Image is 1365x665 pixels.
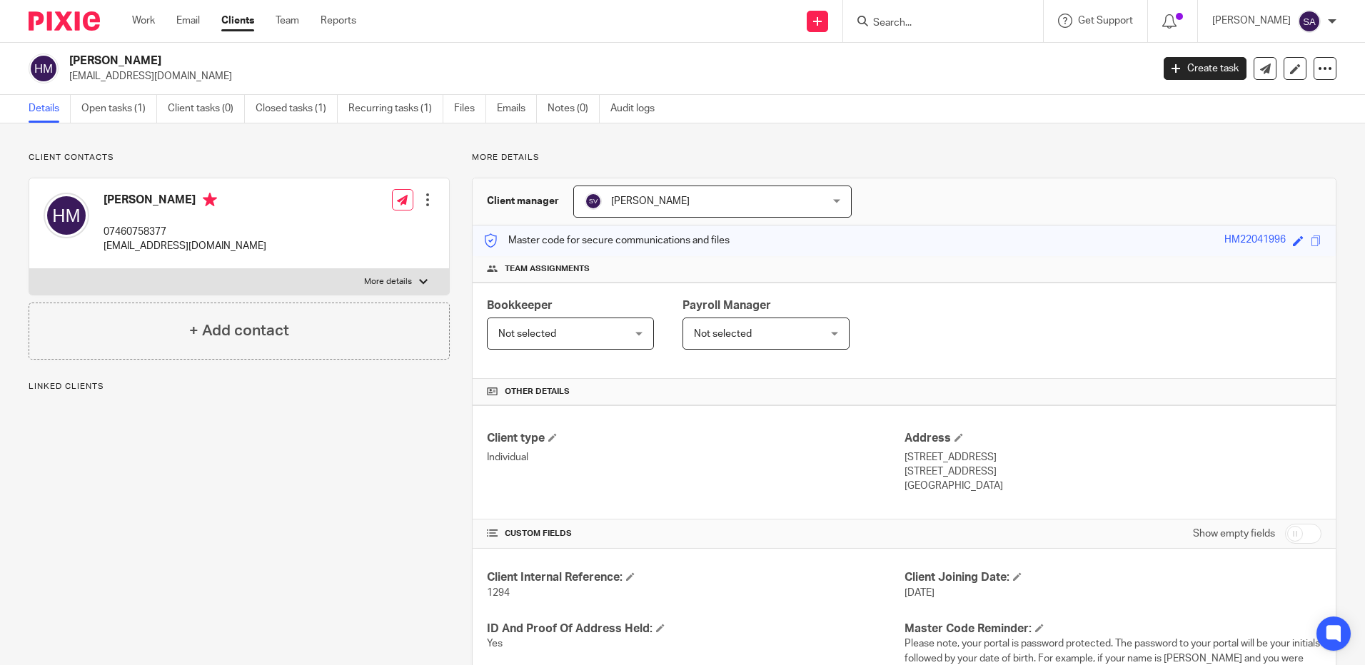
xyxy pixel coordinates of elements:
div: HM22041996 [1224,233,1286,249]
img: Pixie [29,11,100,31]
a: Email [176,14,200,28]
p: [EMAIL_ADDRESS][DOMAIN_NAME] [104,239,266,253]
h4: + Add contact [189,320,289,342]
span: Not selected [498,329,556,339]
h3: Client manager [487,194,559,208]
span: Bookkeeper [487,300,553,311]
h4: Address [905,431,1321,446]
p: Linked clients [29,381,450,392]
h4: CUSTOM FIELDS [487,528,904,539]
span: Payroll Manager [682,300,771,311]
h4: Client Joining Date: [905,570,1321,585]
p: [STREET_ADDRESS] [905,465,1321,479]
h4: [PERSON_NAME] [104,193,266,210]
p: More details [472,152,1336,163]
a: Details [29,95,71,123]
a: Files [454,95,486,123]
i: Primary [203,193,217,207]
span: Team assignments [505,263,590,275]
h4: Client type [487,431,904,446]
p: More details [364,276,412,288]
a: Notes (0) [548,95,600,123]
a: Work [132,14,155,28]
p: [EMAIL_ADDRESS][DOMAIN_NAME] [69,69,1142,83]
label: Show empty fields [1193,527,1275,541]
img: svg%3E [44,193,89,238]
h4: Master Code Reminder: [905,621,1321,636]
p: Client contacts [29,152,450,163]
input: Search [872,17,1000,30]
span: 1294 [487,588,510,598]
a: Team [276,14,299,28]
h4: ID And Proof Of Address Held: [487,621,904,636]
p: 07460758377 [104,225,266,239]
a: Emails [497,95,537,123]
p: Individual [487,450,904,465]
a: Create task [1164,57,1246,80]
p: [GEOGRAPHIC_DATA] [905,479,1321,493]
img: svg%3E [585,193,602,210]
a: Client tasks (0) [168,95,245,123]
p: [PERSON_NAME] [1212,14,1291,28]
span: [DATE] [905,588,935,598]
a: Audit logs [610,95,665,123]
span: Other details [505,386,570,397]
h4: Client Internal Reference: [487,570,904,585]
a: Reports [321,14,356,28]
a: Closed tasks (1) [256,95,338,123]
img: svg%3E [1298,10,1321,33]
p: Master code for secure communications and files [483,233,730,248]
a: Clients [221,14,254,28]
span: Not selected [694,329,752,339]
span: Yes [487,639,503,649]
img: svg%3E [29,54,59,83]
a: Open tasks (1) [81,95,157,123]
p: [STREET_ADDRESS] [905,450,1321,465]
a: Recurring tasks (1) [348,95,443,123]
h2: [PERSON_NAME] [69,54,927,68]
span: Get Support [1078,16,1133,26]
span: [PERSON_NAME] [611,196,690,206]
